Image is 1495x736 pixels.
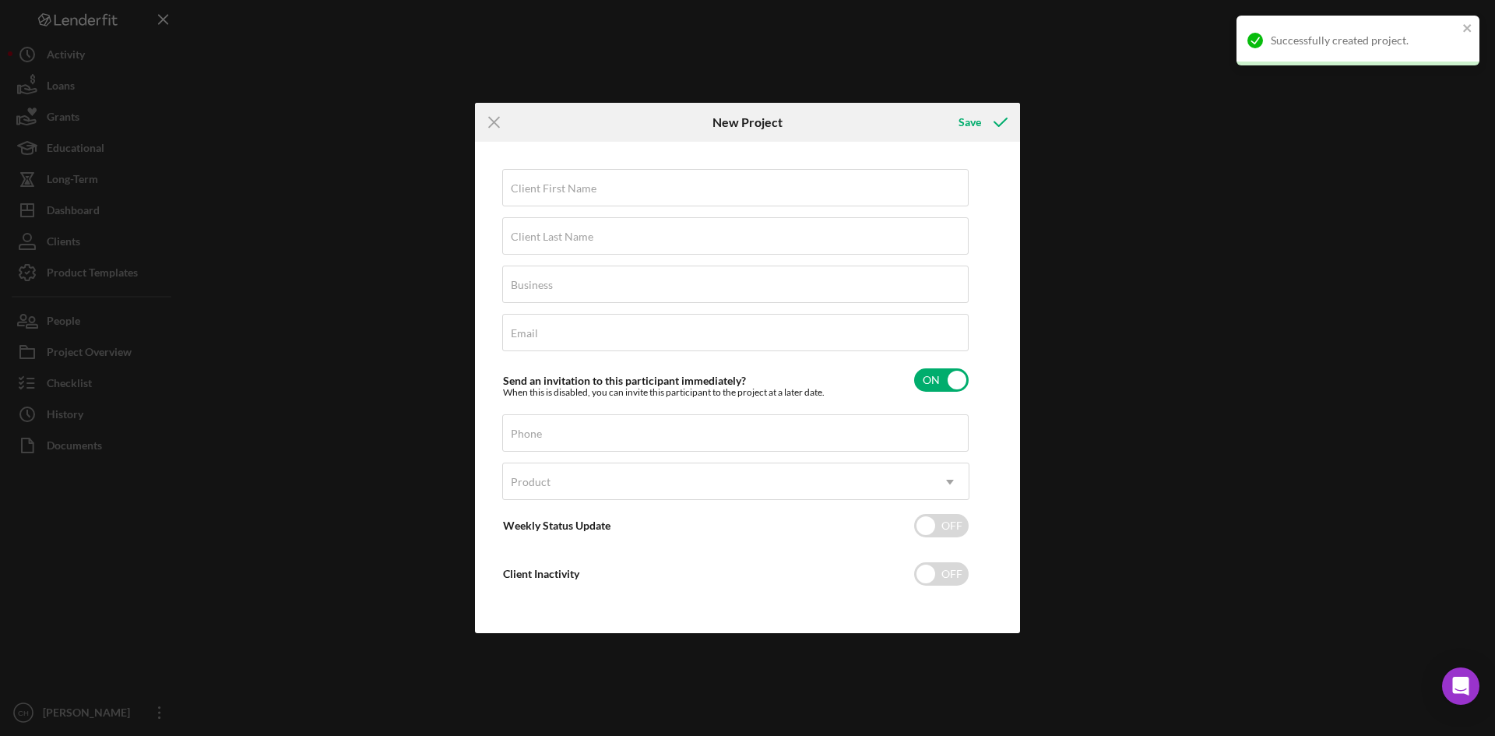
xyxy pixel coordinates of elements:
label: Phone [511,428,542,440]
label: Client Inactivity [503,567,579,580]
button: close [1462,22,1473,37]
label: Client Last Name [511,231,593,243]
h6: New Project [712,115,783,129]
label: Send an invitation to this participant immediately? [503,374,746,387]
div: Successfully created project. [1271,34,1458,47]
label: Business [511,279,553,291]
div: Product [511,476,551,488]
label: Weekly Status Update [503,519,610,532]
div: Save [959,107,981,138]
label: Email [511,327,538,340]
button: Save [943,107,1020,138]
div: Open Intercom Messenger [1442,667,1479,705]
label: Client First Name [511,182,596,195]
div: When this is disabled, you can invite this participant to the project at a later date. [503,387,825,398]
